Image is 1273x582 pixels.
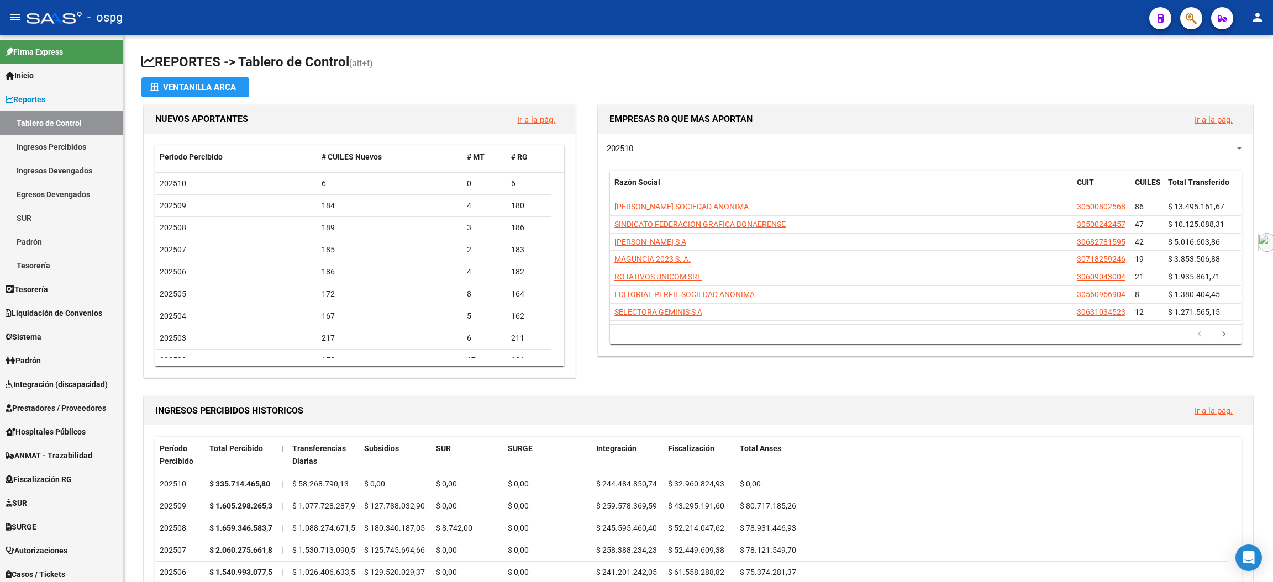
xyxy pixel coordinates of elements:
[281,523,283,532] span: |
[364,444,399,453] span: Subsidios
[1168,308,1220,316] span: $ 1.271.565,15
[1235,544,1262,571] div: Open Intercom Messenger
[1135,178,1161,187] span: CUILES
[6,544,67,557] span: Autorizaciones
[508,444,533,453] span: SURGE
[364,501,425,510] span: $ 127.788.032,90
[596,523,657,532] span: $ 245.595.460,40
[150,77,240,97] div: Ventanilla ARCA
[1186,400,1242,421] button: Ir a la pág.
[1189,329,1210,341] a: go to previous page
[6,93,45,105] span: Reportes
[209,444,263,453] span: Total Percibido
[1168,255,1220,263] span: $ 3.853.506,88
[1077,202,1125,211] span: 30500802568
[292,568,360,576] span: $ 1.026.406.633,55
[160,289,186,298] span: 202505
[668,444,714,453] span: Fiscalización
[1168,220,1224,229] span: $ 10.125.088,31
[281,546,283,554] span: |
[596,546,657,554] span: $ 258.388.234,23
[467,354,502,367] div: 17
[596,501,657,510] span: $ 259.578.369,59
[467,244,502,256] div: 2
[6,473,72,485] span: Fiscalización RG
[292,444,346,465] span: Transferencias Diarias
[614,255,691,263] span: MAGUNCIA 2023 S. A.
[511,244,546,256] div: 183
[1135,237,1144,246] span: 42
[436,501,457,510] span: $ 0,00
[364,523,425,532] span: $ 180.340.187,05
[436,568,457,576] span: $ 0,00
[508,109,564,130] button: Ir a la pág.
[141,77,249,97] button: Ventanilla ARCA
[160,311,186,320] span: 202504
[740,444,781,453] span: Total Anses
[364,546,425,554] span: $ 125.745.694,66
[1135,220,1144,229] span: 47
[209,568,277,576] strong: $ 1.540.993.077,59
[322,177,458,190] div: 6
[1077,237,1125,246] span: 30682781595
[160,179,186,188] span: 202510
[322,288,458,300] div: 172
[1186,109,1242,130] button: Ir a la pág.
[740,568,796,576] span: $ 75.374.281,37
[668,523,724,532] span: $ 52.214.047,62
[1135,272,1144,281] span: 21
[614,237,686,246] span: [PERSON_NAME] S A
[467,288,502,300] div: 8
[1135,255,1144,263] span: 19
[6,355,41,367] span: Padrón
[209,501,277,510] strong: $ 1.605.298.265,33
[160,444,193,465] span: Período Percibido
[6,402,106,414] span: Prestadores / Proveedores
[292,546,360,554] span: $ 1.530.713.090,57
[508,523,529,532] span: $ 0,00
[511,266,546,278] div: 182
[209,546,277,554] strong: $ 2.060.275.661,83
[1077,308,1125,316] span: 30631034523
[1135,202,1144,211] span: 86
[209,523,277,532] strong: $ 1.659.346.583,76
[511,152,528,161] span: # RG
[281,568,283,576] span: |
[508,546,529,554] span: $ 0,00
[596,479,657,488] span: $ 244.484.850,74
[436,546,457,554] span: $ 0,00
[607,144,633,154] span: 202510
[160,334,186,342] span: 202503
[292,501,360,510] span: $ 1.077.728.287,98
[1168,272,1220,281] span: $ 1.935.861,71
[160,245,186,254] span: 202507
[614,220,786,229] span: SINDICATO FEDERACION GRAFICA BONAERENSE
[160,522,201,535] div: 202508
[160,500,201,512] div: 202509
[1077,290,1125,299] span: 30560956904
[322,332,458,345] div: 217
[668,501,724,510] span: $ 43.295.191,60
[436,479,457,488] span: $ 0,00
[6,521,36,533] span: SURGE
[596,444,636,453] span: Integración
[517,115,555,125] a: Ir a la pág.
[1213,329,1234,341] a: go to next page
[1135,308,1144,316] span: 12
[467,221,502,234] div: 3
[160,356,186,364] span: 202502
[292,523,360,532] span: $ 1.088.274.671,58
[160,478,201,490] div: 202510
[511,310,546,322] div: 162
[364,568,425,576] span: $ 129.520.029,37
[614,290,755,299] span: EDITORIAL PERFIL SOCIEDAD ANONIMA
[436,444,451,453] span: SUR
[740,546,796,554] span: $ 78.121.549,70
[467,199,502,212] div: 4
[322,354,458,367] div: 153
[155,405,303,416] span: INGRESOS PERCIBIDOS HISTORICOS
[6,331,41,343] span: Sistema
[1168,237,1220,246] span: $ 5.016.603,86
[1077,220,1125,229] span: 30500242457
[322,310,458,322] div: 167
